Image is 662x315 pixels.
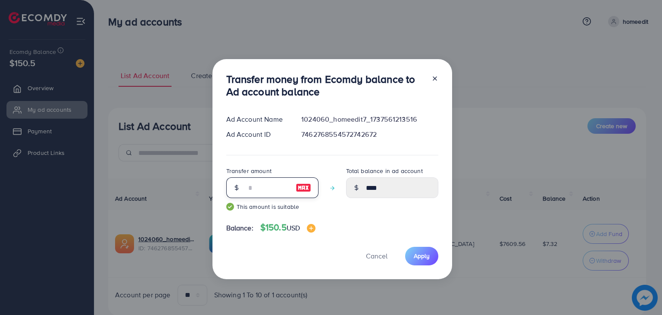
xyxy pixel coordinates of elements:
label: Total balance in ad account [346,167,423,175]
img: guide [226,203,234,211]
div: Ad Account Name [219,114,295,124]
div: 7462768554572742672 [294,129,445,139]
span: USD [287,223,300,233]
button: Cancel [355,247,398,265]
img: image [296,183,311,193]
span: Apply [414,252,430,260]
img: image [307,224,315,233]
button: Apply [405,247,438,265]
h4: $150.5 [260,222,315,233]
h3: Transfer money from Ecomdy balance to Ad account balance [226,73,425,98]
div: 1024060_homeedit7_1737561213516 [294,114,445,124]
small: This amount is suitable [226,202,319,211]
div: Ad Account ID [219,129,295,139]
span: Cancel [366,251,387,261]
label: Transfer amount [226,167,272,175]
span: Balance: [226,223,253,233]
